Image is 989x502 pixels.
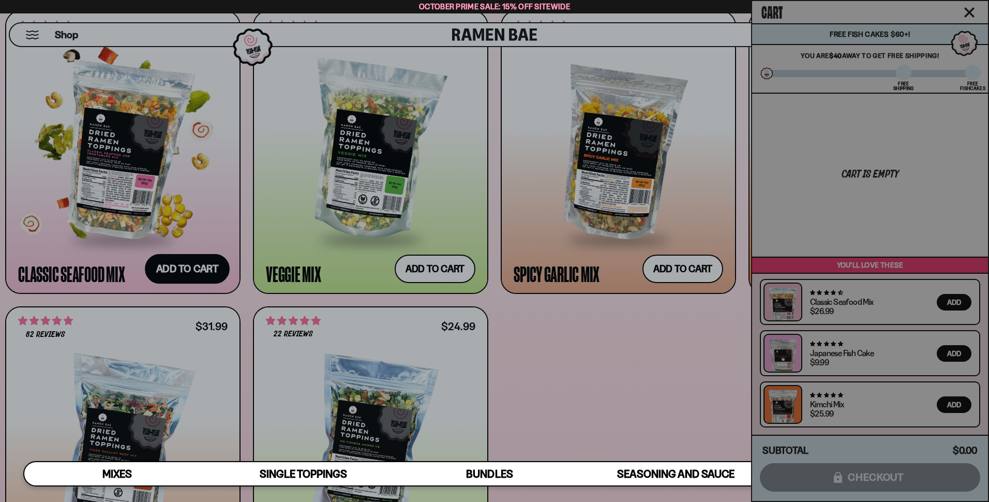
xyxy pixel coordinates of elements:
[617,467,735,480] span: Seasoning and Sauce
[582,462,769,485] a: Seasoning and Sauce
[260,467,347,480] span: Single Toppings
[419,2,570,11] span: October Prime Sale: 15% off Sitewide
[466,467,513,480] span: Bundles
[397,462,583,485] a: Bundles
[102,467,132,480] span: Mixes
[24,462,211,485] a: Mixes
[211,462,397,485] a: Single Toppings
